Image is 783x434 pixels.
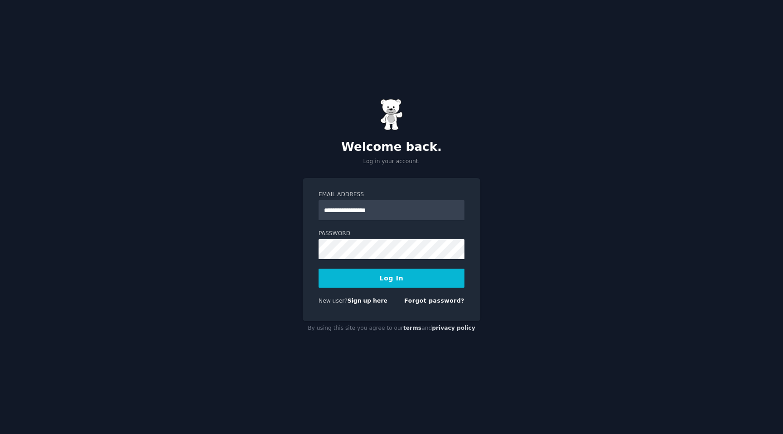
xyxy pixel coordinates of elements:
[404,298,464,304] a: Forgot password?
[432,325,475,331] a: privacy policy
[303,140,480,154] h2: Welcome back.
[348,298,387,304] a: Sign up here
[319,298,348,304] span: New user?
[319,191,464,199] label: Email Address
[319,230,464,238] label: Password
[380,99,403,130] img: Gummy Bear
[403,325,421,331] a: terms
[303,321,480,336] div: By using this site you agree to our and
[319,269,464,288] button: Log In
[303,158,480,166] p: Log in your account.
